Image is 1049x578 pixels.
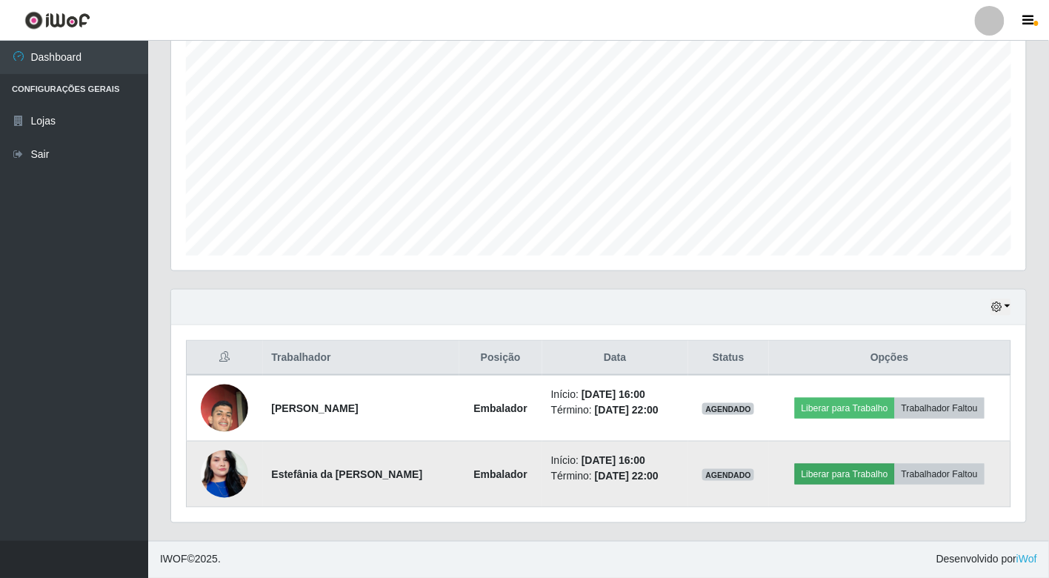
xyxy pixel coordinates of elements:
button: Liberar para Trabalho [795,464,895,485]
th: Posição [459,341,542,376]
time: [DATE] 16:00 [582,388,645,400]
span: Desenvolvido por [936,552,1037,568]
li: Término: [551,468,679,484]
th: Status [688,341,769,376]
th: Data [542,341,688,376]
button: Liberar para Trabalho [795,398,895,419]
li: Término: [551,402,679,418]
img: 1729120016145.jpeg [201,366,248,451]
time: [DATE] 22:00 [595,404,659,416]
time: [DATE] 22:00 [595,470,659,482]
strong: Estefânia da [PERSON_NAME] [272,468,423,480]
strong: Embalador [474,402,527,414]
img: CoreUI Logo [24,11,90,30]
img: 1705535567021.jpeg [201,432,248,516]
time: [DATE] 16:00 [582,454,645,466]
a: iWof [1016,554,1037,565]
th: Trabalhador [263,341,459,376]
span: AGENDADO [702,403,754,415]
button: Trabalhador Faltou [895,398,985,419]
span: AGENDADO [702,469,754,481]
strong: [PERSON_NAME] [272,402,359,414]
span: IWOF [160,554,187,565]
span: © 2025 . [160,552,221,568]
button: Trabalhador Faltou [895,464,985,485]
strong: Embalador [474,468,527,480]
th: Opções [769,341,1011,376]
li: Início: [551,387,679,402]
li: Início: [551,453,679,468]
